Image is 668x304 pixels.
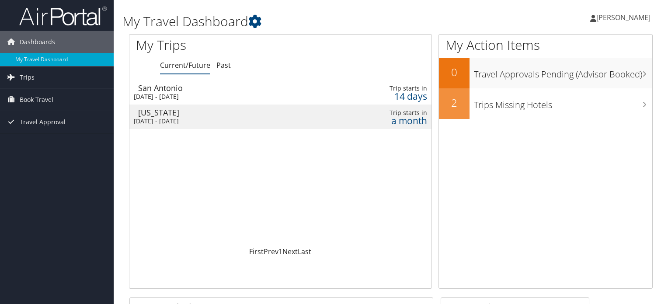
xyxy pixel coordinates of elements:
h1: My Action Items [439,36,652,54]
h1: My Travel Dashboard [122,12,480,31]
h2: 2 [439,95,470,110]
span: Book Travel [20,89,53,111]
h3: Travel Approvals Pending (Advisor Booked) [474,64,652,80]
h2: 0 [439,65,470,80]
div: [DATE] - [DATE] [134,93,327,101]
span: [PERSON_NAME] [596,13,651,22]
a: Current/Future [160,60,210,70]
a: 1 [278,247,282,256]
h3: Trips Missing Hotels [474,94,652,111]
div: a month [362,117,427,125]
div: [DATE] - [DATE] [134,117,327,125]
div: Trip starts in [362,84,427,92]
span: Dashboards [20,31,55,53]
div: [US_STATE] [138,108,332,116]
span: Trips [20,66,35,88]
a: First [249,247,264,256]
div: San Antonio [138,84,332,92]
h1: My Trips [136,36,299,54]
img: airportal-logo.png [19,6,107,26]
a: Next [282,247,298,256]
a: Last [298,247,311,256]
a: Past [216,60,231,70]
div: Trip starts in [362,109,427,117]
a: Prev [264,247,278,256]
a: 2Trips Missing Hotels [439,88,652,119]
a: [PERSON_NAME] [590,4,659,31]
div: 14 days [362,92,427,100]
a: 0Travel Approvals Pending (Advisor Booked) [439,58,652,88]
span: Travel Approval [20,111,66,133]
